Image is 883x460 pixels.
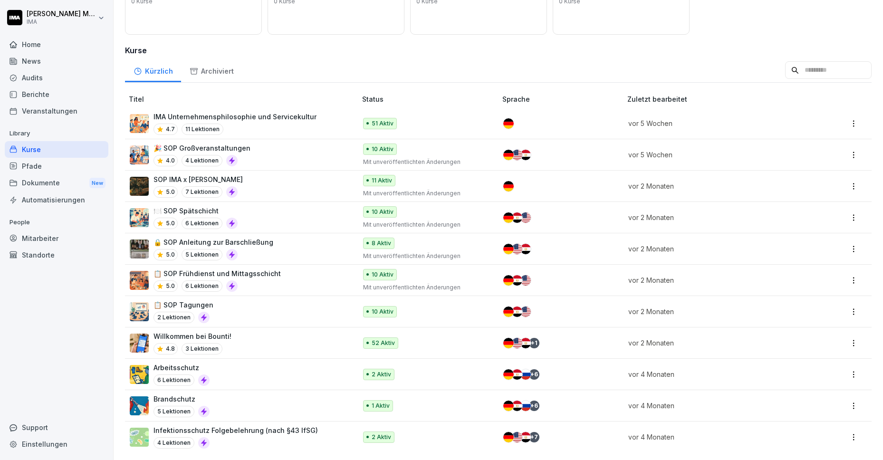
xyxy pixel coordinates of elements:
p: vor 4 Monaten [628,401,798,411]
img: de.svg [503,212,514,223]
p: vor 2 Monaten [628,307,798,316]
img: lurx7vxudq7pdbumgl6aj25f.png [130,208,149,227]
p: IMA [27,19,96,25]
div: Audits [5,69,108,86]
img: ru.svg [520,369,531,380]
p: 1 Aktiv [372,402,390,410]
p: 🎉 SOP Großveranstaltungen [154,143,250,153]
a: Einstellungen [5,436,108,452]
img: k920q2kxqkpf9nh0exouj9ua.png [130,145,149,164]
p: IMA Unternehmensphilosophie und Servicekultur [154,112,317,122]
p: 2 Aktiv [372,433,391,441]
p: 5 Lektionen [154,406,194,417]
img: eg.svg [512,307,522,317]
p: 3 Lektionen [182,343,222,355]
img: de.svg [503,244,514,254]
p: 5.0 [166,282,175,290]
p: 📋 SOP Frühdienst und Mittagsschicht [154,268,281,278]
div: + 6 [529,401,539,411]
div: Support [5,419,108,436]
p: 🔒 SOP Anleitung zur Barschließung [154,237,273,247]
a: Veranstaltungen [5,103,108,119]
p: Arbeitsschutz [154,363,210,373]
p: vor 5 Wochen [628,118,798,128]
p: 5 Lektionen [182,249,222,260]
p: 4.7 [166,125,175,134]
p: Willkommen bei Bounti! [154,331,231,341]
img: eg.svg [512,369,522,380]
a: DokumenteNew [5,174,108,192]
p: 10 Aktiv [372,307,394,316]
a: Mitarbeiter [5,230,108,247]
a: Kürzlich [125,58,181,82]
img: wfw88jedki47um4uz39aslos.png [130,240,149,259]
p: 5.0 [166,188,175,196]
img: de.svg [503,369,514,380]
img: de.svg [503,181,514,192]
img: us.svg [520,307,531,317]
a: Pfade [5,158,108,174]
p: 10 Aktiv [372,208,394,216]
img: xh3bnih80d1pxcetv9zsuevg.png [130,334,149,353]
p: 8 Aktiv [372,239,391,248]
img: us.svg [512,150,522,160]
img: de.svg [503,150,514,160]
img: eg.svg [512,401,522,411]
img: eg.svg [520,338,531,348]
p: 10 Aktiv [372,145,394,153]
p: Titel [129,94,358,104]
p: 6 Lektionen [182,280,222,292]
div: + 1 [529,338,539,348]
p: 5.0 [166,250,175,259]
img: pgbxh3j2jx2dxevkpx4vwmhp.png [130,114,149,133]
p: 11 Lektionen [182,124,223,135]
img: eg.svg [520,244,531,254]
p: 2 Aktiv [372,370,391,379]
img: de.svg [503,338,514,348]
p: Library [5,126,108,141]
img: kzsvenh8ofcu3ay3unzulj3q.png [130,302,149,321]
p: SOP IMA x [PERSON_NAME] [154,174,243,184]
a: Kurse [5,141,108,158]
p: Mit unveröffentlichten Änderungen [363,189,487,198]
p: Sprache [502,94,624,104]
a: Home [5,36,108,53]
div: News [5,53,108,69]
p: Mit unveröffentlichten Änderungen [363,220,487,229]
p: 6 Lektionen [182,218,222,229]
p: vor 2 Monaten [628,212,798,222]
p: 📋 SOP Tagungen [154,300,213,310]
img: us.svg [512,432,522,442]
p: Zuletzt bearbeitet [627,94,809,104]
div: Archiviert [181,58,242,82]
img: at5slp6j12qyuqoxjxa0qgc6.png [130,177,149,196]
p: Brandschutz [154,394,210,404]
img: eg.svg [520,432,531,442]
img: ru.svg [520,401,531,411]
img: ipxbjltydh6sfpkpuj5ozs1i.png [130,271,149,290]
p: vor 4 Monaten [628,369,798,379]
h3: Kurse [125,45,872,56]
p: vor 2 Monaten [628,338,798,348]
a: Automatisierungen [5,192,108,208]
p: 4.8 [166,345,175,353]
img: tgff07aey9ahi6f4hltuk21p.png [130,428,149,447]
p: vor 2 Monaten [628,275,798,285]
p: 6 Lektionen [154,374,194,386]
p: 10 Aktiv [372,270,394,279]
p: 5.0 [166,219,175,228]
a: Berichte [5,86,108,103]
img: de.svg [503,401,514,411]
img: de.svg [503,432,514,442]
p: Mit unveröffentlichten Änderungen [363,158,487,166]
p: vor 2 Monaten [628,244,798,254]
div: Standorte [5,247,108,263]
p: vor 2 Monaten [628,181,798,191]
img: eg.svg [520,150,531,160]
p: 7 Lektionen [182,186,222,198]
img: bgsrfyvhdm6180ponve2jajk.png [130,365,149,384]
